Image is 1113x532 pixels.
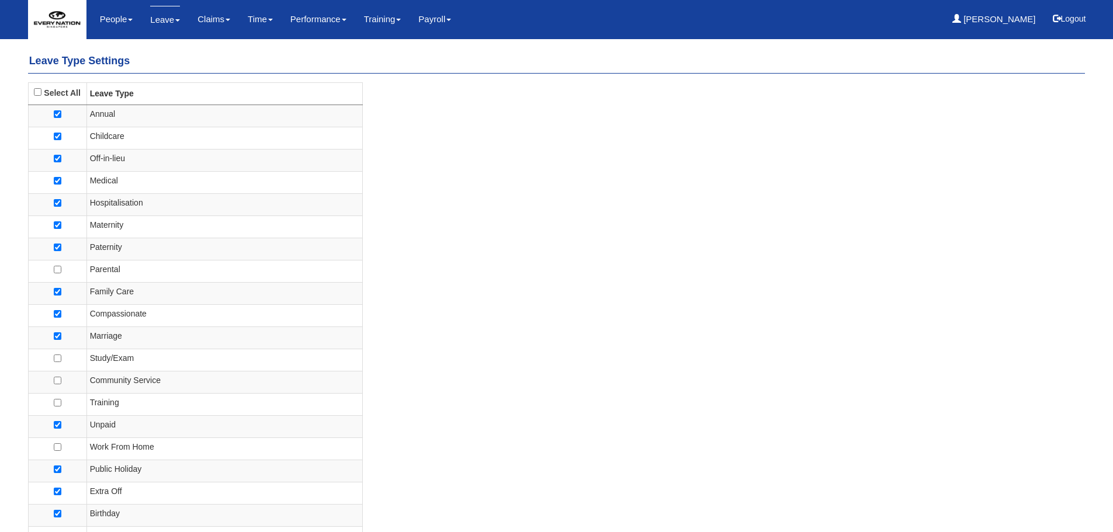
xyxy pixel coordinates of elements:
[54,397,61,409] label: Training
[86,393,362,415] td: Training
[86,282,362,304] td: Family Care
[86,260,362,282] td: Parental
[86,127,362,149] td: Childcare
[54,485,61,498] label: Extra Off
[54,219,61,232] label: Maternity
[54,463,61,476] label: Public Holiday
[150,6,180,33] a: Leave
[54,374,61,387] label: Community Service
[86,171,362,193] td: Medical
[54,286,61,298] label: Family Care
[54,330,61,343] label: Marriage
[86,415,362,437] td: Unpaid
[418,6,451,33] a: Payroll
[54,352,61,365] label: Study/Exam
[86,238,362,260] td: Paternity
[290,6,346,33] a: Performance
[28,50,1086,74] h4: Leave Type Settings
[54,152,61,165] label: Off-in-lieu
[54,130,61,143] label: Childcare
[86,304,362,326] td: Compassionate
[54,175,61,187] label: Medical
[54,507,61,520] label: Birthday
[86,326,362,349] td: Marriage
[54,108,61,121] label: Annual
[54,263,61,276] label: Parental
[54,308,61,321] label: Compassionate
[364,6,401,33] a: Training
[86,437,362,460] td: Work From Home
[54,419,61,432] label: Unpaid
[86,82,362,105] th: Leave Type
[34,88,41,96] input: Select All
[86,371,362,393] td: Community Service
[100,6,133,33] a: People
[86,193,362,215] td: Hospitalisation
[952,6,1036,33] a: [PERSON_NAME]
[54,197,61,210] label: Hospitalisation
[248,6,273,33] a: Time
[86,504,362,526] td: Birthday
[197,6,230,33] a: Claims
[86,215,362,238] td: Maternity
[86,460,362,482] td: Public Holiday
[86,149,362,171] td: Off-in-lieu
[44,88,81,98] b: Select All
[1045,5,1094,33] button: Logout
[86,349,362,371] td: Study/Exam
[54,241,61,254] label: Paternity
[54,441,61,454] label: Work From Home
[86,105,362,127] td: Annual
[86,482,362,504] td: Extra Off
